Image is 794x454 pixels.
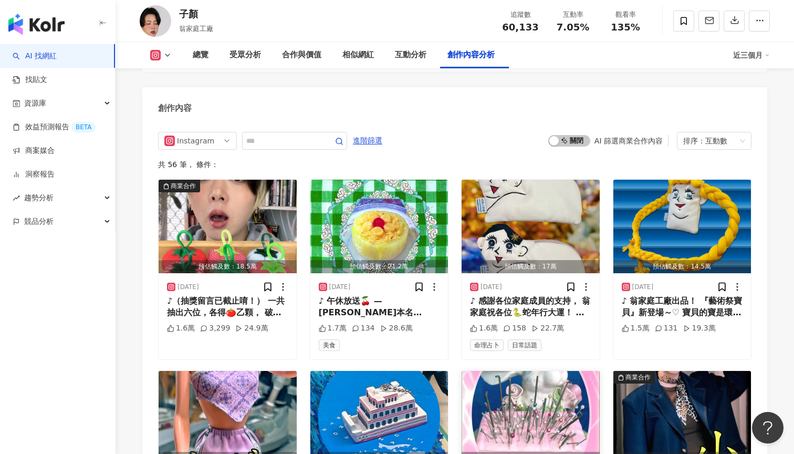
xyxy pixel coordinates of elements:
div: 商業合作 [625,372,651,383]
div: Instagram [177,132,211,149]
span: 60,133 [502,22,538,33]
div: 觀看率 [605,9,645,20]
div: 共 56 筆 ， 條件： [158,160,751,169]
span: 135% [611,22,640,33]
span: 競品分析 [24,210,54,233]
div: 商業合作 [171,181,196,191]
div: 互動數 [705,132,727,149]
img: post-image [159,180,297,273]
div: 受眾分析 [229,49,261,61]
button: 預估觸及數：17萬 [462,180,600,273]
div: 134 [352,323,375,334]
div: 互動率 [553,9,593,20]
iframe: Help Scout Beacon - Open [752,412,783,443]
div: 相似網紅 [342,49,374,61]
div: 創作內容 [158,102,192,114]
span: 資源庫 [24,91,46,115]
button: 進階篩選 [352,132,383,149]
span: 7.05% [557,22,589,33]
div: 28.6萬 [380,323,413,334]
div: 158 [503,323,526,334]
div: 預估觸及數：17萬 [462,260,600,273]
div: 預估觸及數：18.5萬 [159,260,297,273]
div: [DATE] [177,283,199,292]
a: 商案媒合 [13,146,55,156]
span: 美食 [319,339,340,351]
div: 1.5萬 [622,323,650,334]
div: 排序： [683,132,736,149]
img: post-image [310,180,448,273]
a: 洞察報告 [13,169,55,180]
div: 3,299 [200,323,230,334]
a: 找貼文 [13,75,47,85]
button: 預估觸及數：14.5萬 [613,180,751,273]
img: post-image [462,180,600,273]
div: AI 篩選商業合作內容 [594,137,663,145]
div: 131 [655,323,678,334]
button: 預估觸及數：21.2萬 [310,180,448,273]
div: 19.3萬 [683,323,716,334]
div: 22.7萬 [531,323,564,334]
div: 互動分析 [395,49,426,61]
div: 追蹤數 [500,9,540,20]
span: 進階篩選 [353,132,382,149]
div: [DATE] [632,283,654,292]
div: 1.7萬 [319,323,347,334]
div: [DATE] [329,283,351,292]
div: 合作與價值 [282,49,321,61]
a: searchAI 找網紅 [13,51,57,61]
div: ♪ 感謝各位家庭成員的支持， 翁家庭祝各位🐍蛇年行大運！ 新的一年、 我會努力做出更多讓人說出： 「我到底看了蛇麼？」的精彩作品的🫶🏻💖 新年快樂🧧初一快樂🎉 注意保暖🔥 [470,295,591,319]
div: 24.9萬 [235,323,268,334]
div: 子顏 [179,7,213,20]
div: 總覽 [193,49,208,61]
img: logo [8,14,65,35]
span: 趨勢分析 [24,186,54,210]
a: 效益預測報告BETA [13,122,96,132]
div: 1.6萬 [470,323,498,334]
div: 預估觸及數：14.5萬 [613,260,751,273]
span: 日常話題 [508,339,541,351]
div: 1.6萬 [167,323,195,334]
img: KOL Avatar [140,5,171,37]
img: post-image [613,180,751,273]
button: 商業合作預估觸及數：18.5萬 [159,180,297,273]
div: ♪（抽獎留言已截止唷！） 一共抽出六位，各得🍅乙顆， 破五萬的當日24:00截止！ 會以盲盒形式寄出！ 抽獎方式必須看完影片才知道ㄛ🫶🏻 還有一定要追蹤翁家庭才行🤩 謝～大家！ 感謝贊助人小張老... [167,295,288,319]
span: 命理占卜 [470,339,504,351]
div: 近三個月 [733,47,770,64]
div: 預估觸及數：21.2萬 [310,260,448,273]
div: ♪ 午休放送🍒 — [PERSON_NAME]本名『[PERSON_NAME]（[PERSON_NAME]）』。即便現在大家多把它跟老派傳統蛋糕、昭和甜點聯想在一起，但最早可是給歐洲皇室富人吃的... [319,295,440,319]
div: 創作內容分析 [447,49,495,61]
span: rise [13,194,20,202]
div: ♪ 翁家庭工廠出品！ 『藝術祭寶貝』新登場～♡ 寶貝的寶是環保的意思（也不能說非常環保，但就是有廢料再利用）、而貝是Bag的意思。 當你們看到這支影片時， 我應該在前往大地藝術祭的路上了🥹 大推... [622,295,743,319]
div: [DATE] [480,283,502,292]
span: 翁家庭工廠 [179,25,213,33]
